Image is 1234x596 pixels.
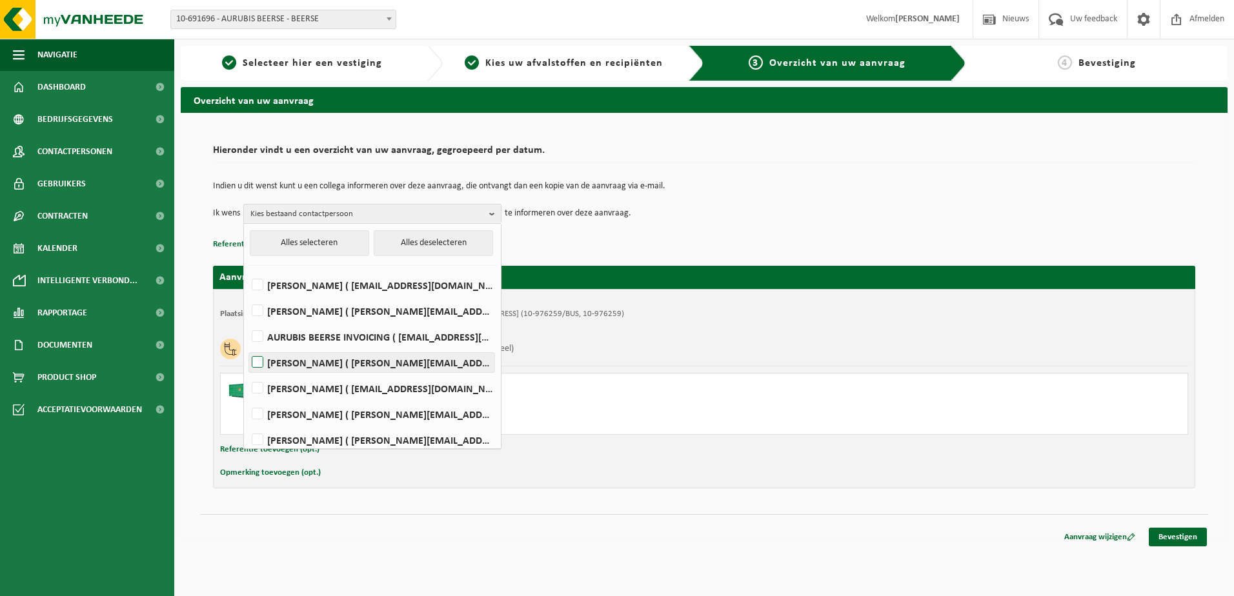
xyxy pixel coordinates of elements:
p: Ik wens [213,204,240,223]
p: te informeren over deze aanvraag. [505,204,631,223]
label: [PERSON_NAME] ( [PERSON_NAME][EMAIL_ADDRESS][DOMAIN_NAME] ) [249,353,494,372]
button: Alles selecteren [250,230,369,256]
div: Ophalen en plaatsen lege container [279,401,756,411]
img: HK-XC-30-GN-00.png [227,380,266,399]
span: Selecteer hier een vestiging [243,58,382,68]
label: AURUBIS BEERSE INVOICING ( [EMAIL_ADDRESS][DOMAIN_NAME] ) [249,327,494,346]
a: 1Selecteer hier een vestiging [187,55,417,71]
p: Indien u dit wenst kunt u een collega informeren over deze aanvraag, die ontvangt dan een kopie v... [213,182,1195,191]
span: Product Shop [37,361,96,393]
label: [PERSON_NAME] ( [PERSON_NAME][EMAIL_ADDRESS][DOMAIN_NAME] ) [249,404,494,424]
strong: Aanvraag voor [DATE] [219,272,316,283]
label: [PERSON_NAME] ( [PERSON_NAME][EMAIL_ADDRESS][DOMAIN_NAME] ) [249,301,494,321]
span: Kies bestaand contactpersoon [250,204,484,224]
a: Bevestigen [1149,528,1207,546]
h2: Overzicht van uw aanvraag [181,87,1228,112]
span: Rapportage [37,297,87,329]
span: Contracten [37,200,88,232]
span: 10-691696 - AURUBIS BEERSE - BEERSE [170,10,396,29]
span: Bevestiging [1078,58,1136,68]
button: Kies bestaand contactpersoon [243,204,501,223]
button: Referentie toevoegen (opt.) [220,441,319,458]
span: Kalender [37,232,77,264]
span: 1 [222,55,236,70]
span: Documenten [37,329,92,361]
span: Bedrijfsgegevens [37,103,113,135]
span: Intelligente verbond... [37,264,137,297]
div: Aantal: 1 [279,417,756,428]
span: Kies uw afvalstoffen en recipiënten [485,58,663,68]
span: 4 [1058,55,1072,70]
span: Gebruikers [37,168,86,200]
span: Overzicht van uw aanvraag [769,58,905,68]
a: 2Kies uw afvalstoffen en recipiënten [449,55,679,71]
label: [PERSON_NAME] ( [EMAIL_ADDRESS][DOMAIN_NAME] ) [249,275,494,295]
span: 2 [465,55,479,70]
label: [PERSON_NAME] ( [PERSON_NAME][EMAIL_ADDRESS][DOMAIN_NAME] ) [249,430,494,450]
a: Aanvraag wijzigen [1055,528,1145,546]
strong: Plaatsingsadres: [220,310,276,318]
button: Referentie toevoegen (opt.) [213,236,312,253]
strong: [PERSON_NAME] [895,14,960,24]
label: [PERSON_NAME] ( [EMAIL_ADDRESS][DOMAIN_NAME] ) [249,379,494,398]
button: Alles deselecteren [374,230,493,256]
span: 10-691696 - AURUBIS BEERSE - BEERSE [171,10,396,28]
button: Opmerking toevoegen (opt.) [220,464,321,481]
span: Dashboard [37,71,86,103]
span: 3 [749,55,763,70]
span: Navigatie [37,39,77,71]
h2: Hieronder vindt u een overzicht van uw aanvraag, gegroepeerd per datum. [213,145,1195,163]
span: Contactpersonen [37,135,112,168]
span: Acceptatievoorwaarden [37,393,142,426]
